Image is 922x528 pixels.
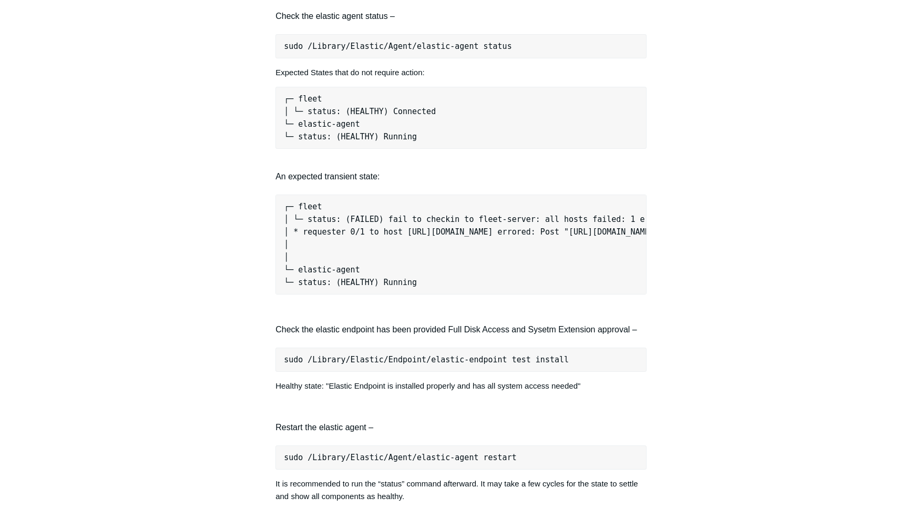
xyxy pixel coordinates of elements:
[275,87,647,149] pre: ┌─ fleet │ └─ status: (HEALTHY) Connected └─ elastic-agent └─ status: (HEALTHY) Running
[275,478,647,503] p: It is recommended to run the “status” command afterward. It may take a few cycles for the state t...
[275,66,647,79] p: Expected States that do not require action:
[275,445,647,470] pre: sudo /Library/Elastic/Agent/elastic-agent restart
[275,421,647,434] h4: Restart the elastic agent –
[275,9,647,23] h4: Check the elastic agent status –
[275,380,647,392] p: Healthy state: "Elastic Endpoint is installed properly and has all system access needed"
[275,157,647,184] h4: An expected transient state:
[275,323,647,337] h4: Check the elastic endpoint has been provided Full Disk Access and Sysetm Extension approval –
[275,34,647,58] pre: sudo /Library/Elastic/Agent/elastic-agent status
[275,195,647,295] pre: ┌─ fleet │ └─ status: (FAILED) fail to checkin to fleet-server: all hosts failed: 1 error occurre...
[275,348,647,372] pre: sudo /Library/Elastic/Endpoint/elastic-endpoint test install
